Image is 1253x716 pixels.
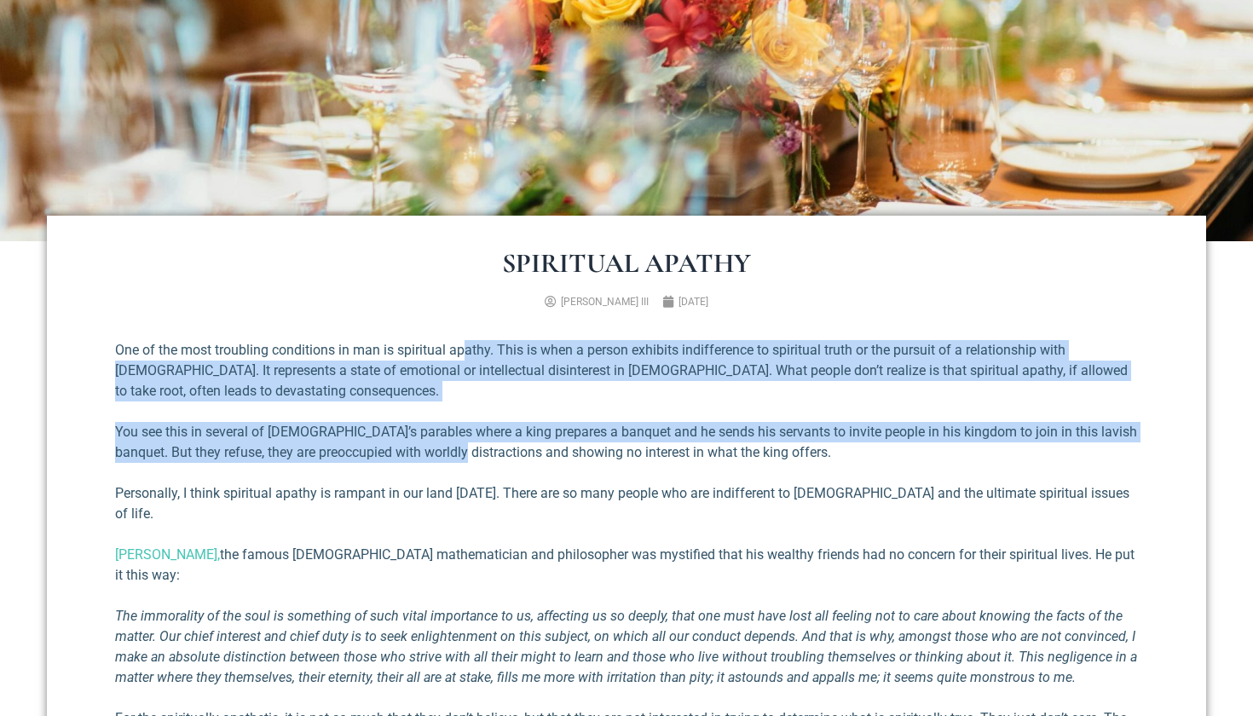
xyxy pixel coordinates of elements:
[115,483,1138,524] p: Personally, I think spiritual apathy is rampant in our land [DATE]. There are so many people who ...
[115,340,1138,401] p: One of the most troubling conditions in man is spiritual apathy. This is when a person exhibits i...
[115,422,1138,463] p: You see this in several of [DEMOGRAPHIC_DATA]’s parables where a king prepares a banquet and he s...
[678,296,708,308] time: [DATE]
[662,294,708,309] a: [DATE]
[115,250,1138,277] h1: Spiritual Apathy
[115,545,1138,586] p: the famous [DEMOGRAPHIC_DATA] mathematician and philosopher was mystified that his wealthy friend...
[115,546,220,563] a: [PERSON_NAME],
[561,296,649,308] span: [PERSON_NAME] III
[115,608,1137,685] em: The immorality of the soul is something of such vital importance to us, affecting us so deeply, t...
